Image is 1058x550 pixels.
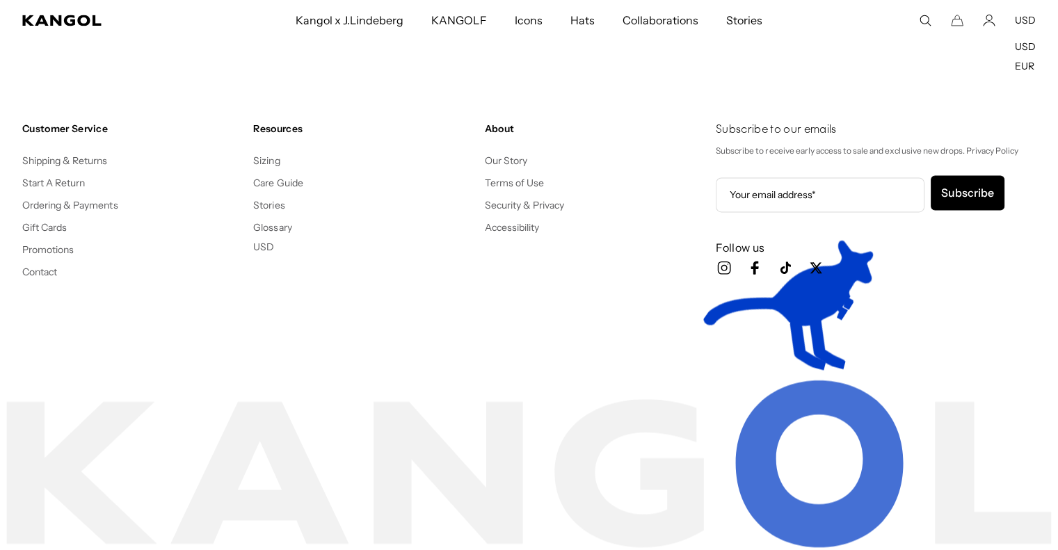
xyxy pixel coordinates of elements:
[485,122,705,135] h4: About
[253,122,473,135] h4: Resources
[1015,14,1036,26] button: USD
[716,122,1036,138] h4: Subscribe to our emails
[485,221,539,234] a: Accessibility
[485,154,527,167] a: Our Story
[22,243,74,256] a: Promotions
[485,199,565,211] a: Security & Privacy
[253,154,280,167] a: Sizing
[253,221,291,234] a: Glossary
[1015,60,1034,72] a: EUR
[22,15,195,26] a: Kangol
[716,240,1036,255] h3: Follow us
[22,122,242,135] h4: Customer Service
[22,266,57,278] a: Contact
[22,177,85,189] a: Start A Return
[1015,40,1036,53] a: USD
[253,241,274,253] button: USD
[983,14,995,26] a: Account
[716,143,1036,159] p: Subscribe to receive early access to sale and exclusive new drops. Privacy Policy
[931,175,1004,210] button: Subscribe
[22,154,108,167] a: Shipping & Returns
[253,177,303,189] a: Care Guide
[919,14,931,26] summary: Search here
[22,221,67,234] a: Gift Cards
[253,199,284,211] a: Stories
[22,199,118,211] a: Ordering & Payments
[485,177,544,189] a: Terms of Use
[951,14,963,26] button: Cart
